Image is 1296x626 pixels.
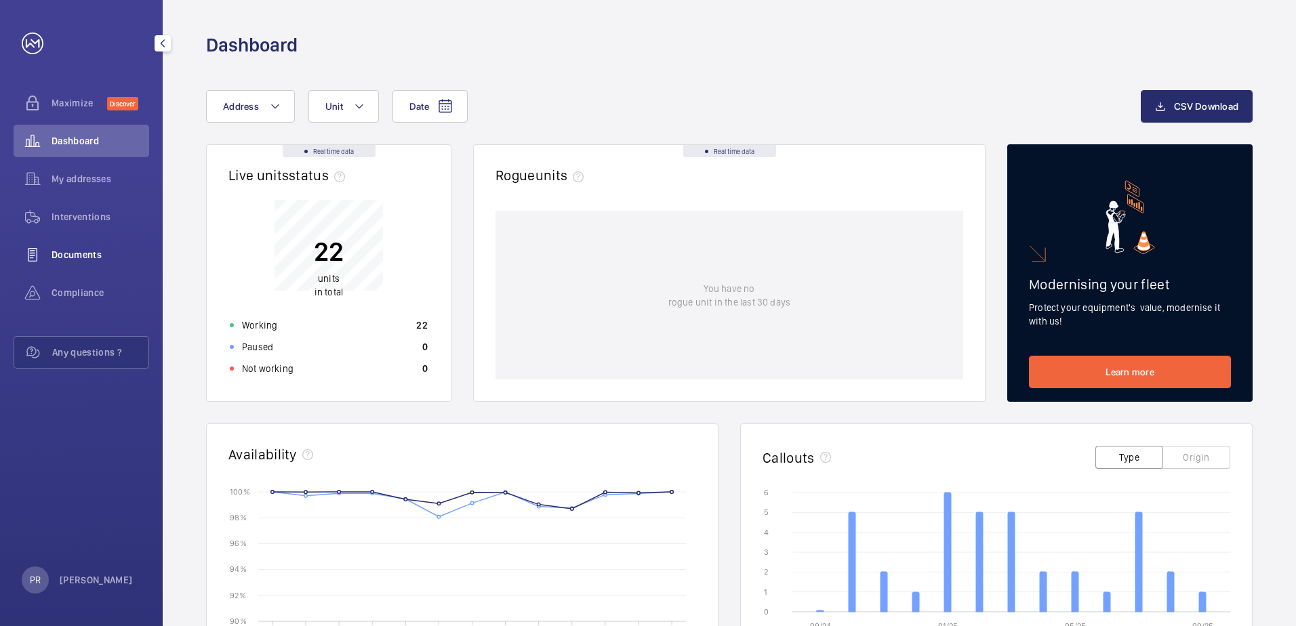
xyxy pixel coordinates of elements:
p: PR [30,573,41,587]
text: 5 [764,507,769,517]
text: 96 % [230,539,247,548]
text: 90 % [230,616,247,625]
p: in total [314,272,344,299]
span: Unit [325,101,343,112]
text: 100 % [230,486,250,496]
span: units [318,273,340,284]
span: Address [223,101,259,112]
p: Paused [242,340,273,354]
button: Origin [1162,446,1230,469]
p: Protect your equipment's value, modernise it with us! [1029,301,1231,328]
text: 98 % [230,513,247,522]
p: You have no rogue unit in the last 30 days [668,282,790,309]
h2: Rogue [495,167,589,184]
text: 2 [764,567,768,577]
span: Dashboard [52,134,149,148]
span: My addresses [52,172,149,186]
p: [PERSON_NAME] [60,573,133,587]
h2: Callouts [763,449,815,466]
p: 22 [416,318,428,332]
p: 22 [314,234,344,268]
span: CSV Download [1174,101,1238,112]
button: Date [392,90,468,123]
span: Date [409,101,429,112]
div: Real time data [683,145,776,157]
span: Documents [52,248,149,262]
span: status [289,167,350,184]
p: Not working [242,362,293,375]
span: units [535,167,590,184]
text: 6 [764,488,769,497]
span: Discover [107,97,138,110]
a: Learn more [1029,356,1231,388]
span: Interventions [52,210,149,224]
h1: Dashboard [206,33,298,58]
text: 94 % [230,564,247,574]
span: Maximize [52,96,107,110]
text: 3 [764,547,769,557]
h2: Availability [228,446,297,463]
p: 0 [422,340,428,354]
div: Real time data [283,145,376,157]
p: Working [242,318,277,332]
h2: Live units [228,167,350,184]
button: Type [1095,446,1163,469]
text: 92 % [230,590,246,600]
button: Address [206,90,295,123]
button: CSV Download [1141,90,1253,123]
h2: Modernising your fleet [1029,276,1231,293]
text: 0 [764,607,769,617]
span: Compliance [52,286,149,299]
p: 0 [422,362,428,375]
button: Unit [308,90,379,123]
img: marketing-card.svg [1106,180,1155,254]
text: 4 [764,528,769,537]
text: 1 [764,587,767,597]
span: Any questions ? [52,346,148,359]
